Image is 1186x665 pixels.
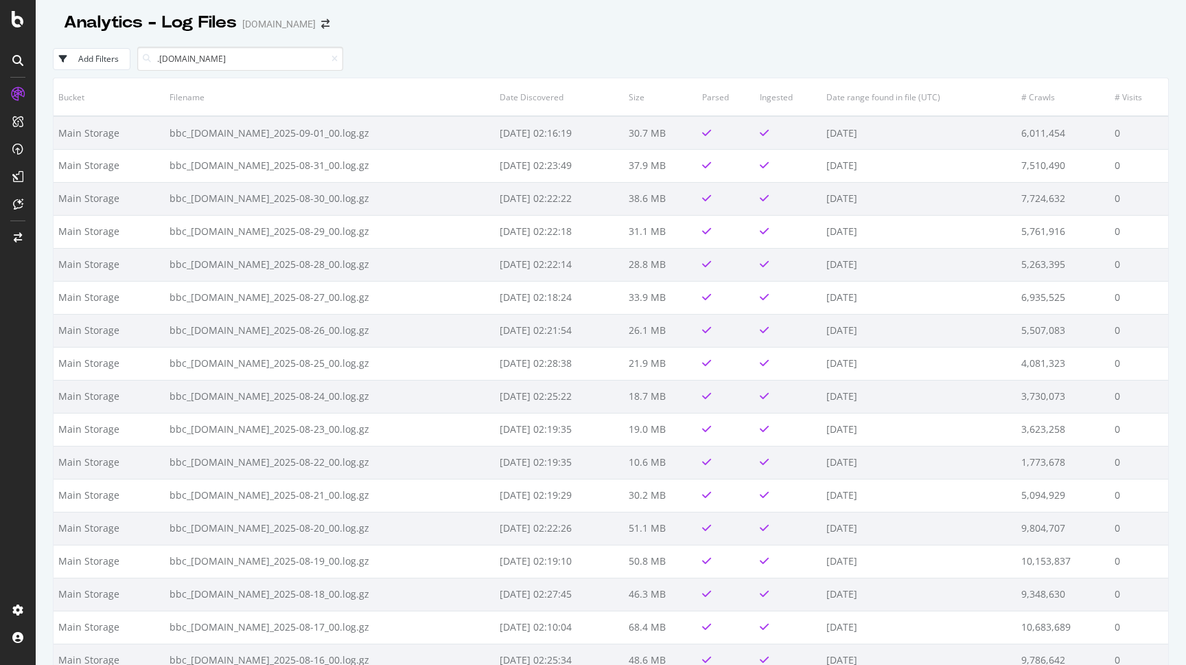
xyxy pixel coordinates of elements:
[1016,116,1110,149] td: 6,011,454
[1016,149,1110,182] td: 7,510,490
[78,53,119,65] div: Add Filters
[624,78,697,116] th: Size
[1110,611,1168,644] td: 0
[321,19,329,29] div: arrow-right-arrow-left
[54,182,165,215] td: Main Storage
[624,182,697,215] td: 38.6 MB
[54,149,165,182] td: Main Storage
[624,149,697,182] td: 37.9 MB
[822,182,1016,215] td: [DATE]
[165,578,495,611] td: bbc_[DOMAIN_NAME]_2025-08-18_00.log.gz
[165,281,495,314] td: bbc_[DOMAIN_NAME]_2025-08-27_00.log.gz
[54,215,165,248] td: Main Storage
[54,413,165,446] td: Main Storage
[1110,149,1168,182] td: 0
[624,116,697,149] td: 30.7 MB
[54,446,165,479] td: Main Storage
[822,347,1016,380] td: [DATE]
[165,149,495,182] td: bbc_[DOMAIN_NAME]_2025-08-31_00.log.gz
[624,545,697,578] td: 50.8 MB
[624,281,697,314] td: 33.9 MB
[495,78,624,116] th: Date Discovered
[624,347,697,380] td: 21.9 MB
[624,380,697,413] td: 18.7 MB
[165,248,495,281] td: bbc_[DOMAIN_NAME]_2025-08-28_00.log.gz
[495,149,624,182] td: [DATE] 02:23:49
[822,78,1016,116] th: Date range found in file (UTC)
[1110,578,1168,611] td: 0
[1110,413,1168,446] td: 0
[495,578,624,611] td: [DATE] 02:27:45
[495,314,624,347] td: [DATE] 02:21:54
[54,116,165,149] td: Main Storage
[1110,380,1168,413] td: 0
[495,413,624,446] td: [DATE] 02:19:35
[1110,78,1168,116] th: # Visits
[822,314,1016,347] td: [DATE]
[624,215,697,248] td: 31.1 MB
[1016,314,1110,347] td: 5,507,083
[624,611,697,644] td: 68.4 MB
[1110,545,1168,578] td: 0
[624,446,697,479] td: 10.6 MB
[624,479,697,512] td: 30.2 MB
[1016,248,1110,281] td: 5,263,395
[822,116,1016,149] td: [DATE]
[624,578,697,611] td: 46.3 MB
[624,248,697,281] td: 28.8 MB
[165,545,495,578] td: bbc_[DOMAIN_NAME]_2025-08-19_00.log.gz
[165,347,495,380] td: bbc_[DOMAIN_NAME]_2025-08-25_00.log.gz
[54,545,165,578] td: Main Storage
[495,479,624,512] td: [DATE] 02:19:29
[1016,347,1110,380] td: 4,081,323
[165,314,495,347] td: bbc_[DOMAIN_NAME]_2025-08-26_00.log.gz
[1110,347,1168,380] td: 0
[137,47,343,71] input: Search
[495,116,624,149] td: [DATE] 02:16:19
[54,78,165,116] th: Bucket
[495,611,624,644] td: [DATE] 02:10:04
[822,215,1016,248] td: [DATE]
[1016,380,1110,413] td: 3,730,073
[495,545,624,578] td: [DATE] 02:19:10
[165,215,495,248] td: bbc_[DOMAIN_NAME]_2025-08-29_00.log.gz
[165,512,495,545] td: bbc_[DOMAIN_NAME]_2025-08-20_00.log.gz
[624,413,697,446] td: 19.0 MB
[54,479,165,512] td: Main Storage
[1110,215,1168,248] td: 0
[165,479,495,512] td: bbc_[DOMAIN_NAME]_2025-08-21_00.log.gz
[1016,281,1110,314] td: 6,935,525
[165,78,495,116] th: Filename
[1016,78,1110,116] th: # Crawls
[165,380,495,413] td: bbc_[DOMAIN_NAME]_2025-08-24_00.log.gz
[822,545,1016,578] td: [DATE]
[822,446,1016,479] td: [DATE]
[165,413,495,446] td: bbc_[DOMAIN_NAME]_2025-08-23_00.log.gz
[822,611,1016,644] td: [DATE]
[1016,578,1110,611] td: 9,348,630
[1110,446,1168,479] td: 0
[53,48,130,70] button: Add Filters
[54,314,165,347] td: Main Storage
[54,248,165,281] td: Main Storage
[1110,182,1168,215] td: 0
[242,17,316,31] div: [DOMAIN_NAME]
[1016,182,1110,215] td: 7,724,632
[697,78,755,116] th: Parsed
[54,578,165,611] td: Main Storage
[495,215,624,248] td: [DATE] 02:22:18
[1016,512,1110,545] td: 9,804,707
[54,347,165,380] td: Main Storage
[495,380,624,413] td: [DATE] 02:25:22
[1016,479,1110,512] td: 5,094,929
[1016,413,1110,446] td: 3,623,258
[1110,512,1168,545] td: 0
[165,611,495,644] td: bbc_[DOMAIN_NAME]_2025-08-17_00.log.gz
[495,512,624,545] td: [DATE] 02:22:26
[1016,215,1110,248] td: 5,761,916
[54,512,165,545] td: Main Storage
[54,380,165,413] td: Main Storage
[822,248,1016,281] td: [DATE]
[624,512,697,545] td: 51.1 MB
[495,347,624,380] td: [DATE] 02:28:38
